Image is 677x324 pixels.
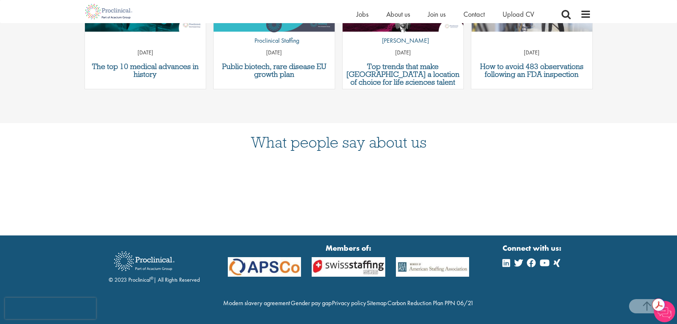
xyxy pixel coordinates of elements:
[471,49,592,57] p: [DATE]
[377,17,429,49] a: Tom Parsons [PERSON_NAME]
[367,299,387,307] a: Sitemap
[391,257,475,277] img: APSCo
[85,49,206,57] p: [DATE]
[291,299,332,307] a: Gender pay gap
[109,246,180,276] img: Proclinical Recruitment
[387,299,474,307] a: Carbon Reduction Plan PPN 06/21
[81,164,596,214] iframe: Customer reviews powered by Trustpilot
[5,298,96,319] iframe: reCAPTCHA
[222,257,307,277] img: APSCo
[346,63,460,86] a: Top trends that make [GEOGRAPHIC_DATA] a location of choice for life sciences talent
[377,36,429,45] p: [PERSON_NAME]
[386,10,410,19] a: About us
[217,63,331,78] a: Public biotech, rare disease EU growth plan
[266,17,282,32] img: Proclinical Staffing
[428,10,446,19] a: Join us
[475,63,589,78] a: How to avoid 483 observations following an FDA inspection
[503,243,563,254] strong: Connect with us:
[395,17,411,32] img: Tom Parsons
[654,301,675,322] img: Chatbot
[503,10,534,19] a: Upload CV
[214,49,335,57] p: [DATE]
[306,257,391,277] img: APSCo
[223,299,290,307] a: Modern slavery agreement
[463,10,485,19] a: Contact
[228,243,469,254] strong: Members of:
[88,63,203,78] a: The top 10 medical advances in history
[356,10,369,19] a: Jobs
[109,246,200,284] div: © 2023 Proclinical | All Rights Reserved
[332,299,366,307] a: Privacy policy
[343,49,464,57] p: [DATE]
[249,36,299,45] p: Proclinical Staffing
[150,275,154,281] sup: ®
[249,17,299,49] a: Proclinical Staffing Proclinical Staffing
